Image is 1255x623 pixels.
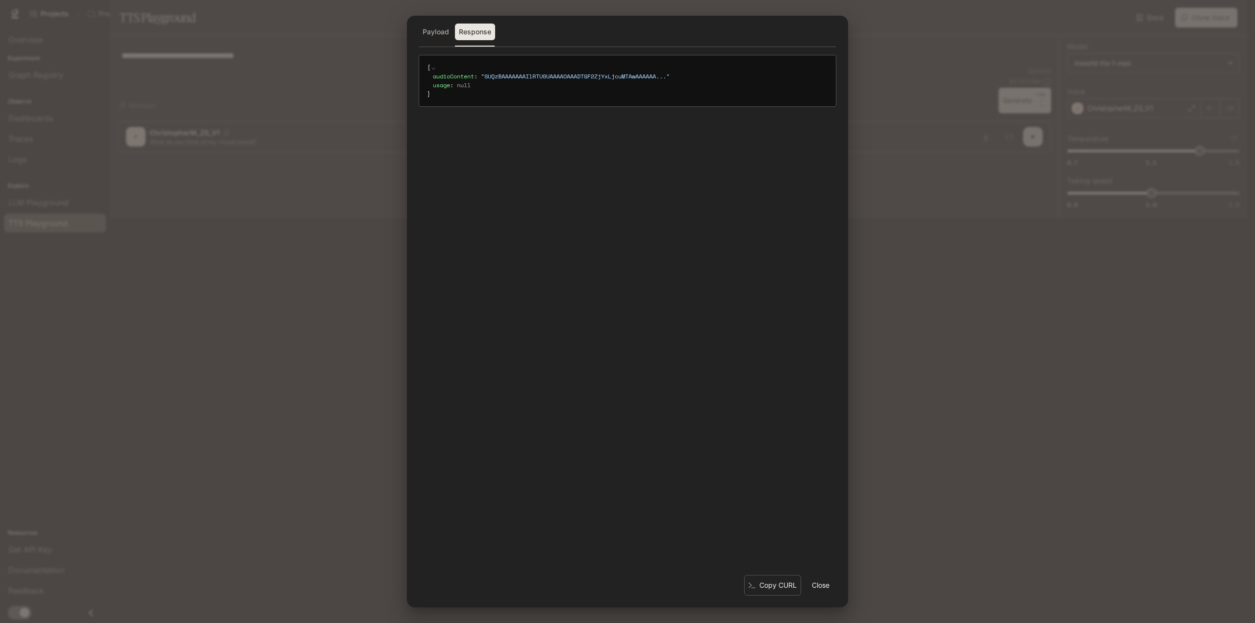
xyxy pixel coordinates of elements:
[433,72,474,80] span: audioContent
[427,90,430,98] span: }
[805,575,836,595] button: Close
[433,81,828,90] div: :
[457,81,471,89] span: null
[744,575,801,596] button: Copy CURL
[433,72,828,81] div: :
[481,72,670,80] span: " SUQzBAAAAAAAIlRTU0UAAAAOAAADTGF2ZjYxLjcuMTAwAAAAAA ... "
[455,24,495,40] button: Response
[419,24,453,40] button: Payload
[433,81,450,89] span: usage
[427,63,430,72] span: {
